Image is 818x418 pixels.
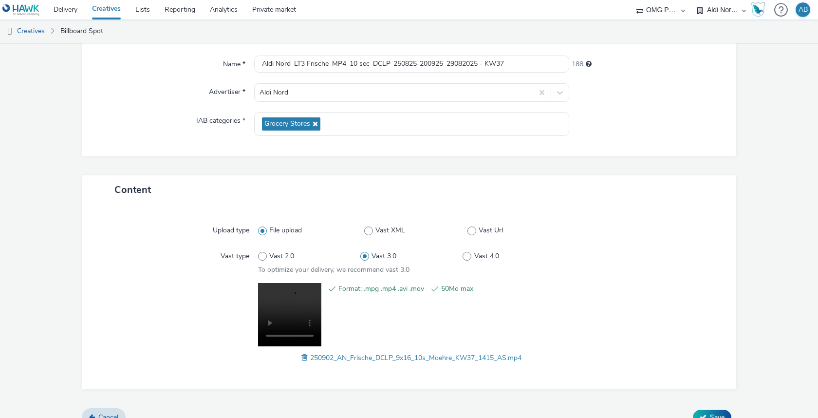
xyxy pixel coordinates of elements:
[264,120,310,128] span: Grocery Stores
[338,283,424,295] span: Format: .mpg .mp4 .avi .mov
[217,247,253,261] label: Vast type
[586,59,592,69] div: Maximum 255 characters
[310,353,521,362] span: 250902_AN_Frische_DCLP_9x16_10s_Moehre_KW37_1415_AS.mp4
[258,265,409,274] span: To optimize your delivery, we recommend vast 3.0
[474,251,499,261] span: Vast 4.0
[269,251,294,261] span: Vast 2.0
[269,226,302,235] span: File upload
[372,251,396,261] span: Vast 3.0
[2,4,40,16] img: undefined Logo
[375,226,405,235] span: Vast XML
[205,83,249,97] label: Advertiser *
[254,56,569,73] input: Name
[56,19,108,43] a: Billboard Spot
[192,112,249,126] label: IAB categories *
[572,59,583,69] span: 188
[751,2,765,18] img: Hawk Academy
[209,222,253,235] label: Upload type
[114,183,151,196] span: Content
[799,2,808,17] div: AB
[751,2,769,18] a: Hawk Academy
[441,283,527,295] span: 50Mo max
[5,27,15,37] img: dooh
[219,56,249,69] label: Name *
[479,226,503,235] span: Vast Url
